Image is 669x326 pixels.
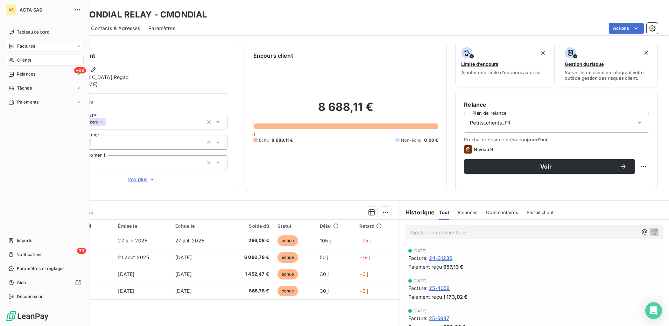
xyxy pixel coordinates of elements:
[559,43,658,87] button: Gestion du risqueSurveiller ce client en intégrant votre outil de gestion des risques client.
[461,70,541,75] span: Ajouter une limite d’encours autorisé
[89,160,95,166] input: Ajouter une valeur
[56,99,227,109] span: Propriétés Client
[175,271,192,277] span: [DATE]
[464,100,649,109] h6: Relance
[6,277,84,288] a: Aide
[17,238,32,244] span: Imports
[57,74,129,81] span: [DEMOGRAPHIC_DATA] Regad
[320,223,351,229] div: Délai
[175,254,192,260] span: [DATE]
[253,100,438,121] h2: 8 688,11 €
[253,51,293,60] h6: Encours client
[609,23,644,34] button: Actions
[486,210,518,215] span: Commentaires
[128,176,156,183] span: Voir plus
[320,288,329,294] span: 30 j
[17,43,35,49] span: Factures
[6,311,49,322] img: Logo LeanPay
[277,223,311,229] div: Statut
[320,271,329,277] span: 30 j
[408,314,428,322] span: Facture :
[443,293,468,300] span: 1 173,02 €
[17,85,32,91] span: Tâches
[91,139,97,146] input: Ajouter une valeur
[645,302,662,319] div: Open Intercom Messenger
[230,237,269,244] span: 286,08 €
[408,284,428,292] span: Facture :
[359,271,368,277] span: +0 j
[277,252,298,263] span: échue
[17,279,26,286] span: Aide
[359,223,395,229] div: Retard
[118,223,167,229] div: Émise le
[118,238,147,243] span: 27 juin 2025
[359,254,371,260] span: +19 j
[148,25,175,32] span: Paramètres
[461,61,498,67] span: Limite d’encours
[17,57,31,63] span: Clients
[359,238,371,243] span: +75 j
[74,67,86,73] span: +99
[455,43,554,87] button: Limite d’encoursAjouter une limite d’encours autorisé
[521,137,548,142] span: aujourd’hui
[175,288,192,294] span: [DATE]
[320,254,329,260] span: 50 j
[62,8,207,21] h3: SAS MONDIAL RELAY - CMONDIAL
[443,263,463,270] span: 957,13 €
[527,210,554,215] span: Portail client
[118,254,149,260] span: 21 août 2025
[175,223,221,229] div: Échue le
[77,248,86,254] span: 33
[17,29,49,35] span: Tableau de bord
[439,210,450,215] span: Tout
[458,210,478,215] span: Relances
[565,61,604,67] span: Gestion du risque
[400,208,435,217] h6: Historique
[277,269,298,279] span: échue
[230,223,269,229] div: Solde dû
[42,51,227,60] h6: Informations client
[17,99,38,105] span: Paiements
[230,254,269,261] span: 6 080,78 €
[6,4,17,15] div: AS
[106,119,111,125] input: Ajouter une valeur
[277,286,298,296] span: échue
[565,70,652,81] span: Surveiller ce client en intégrant votre outil de gestion des risques client.
[320,238,331,243] span: 105 j
[16,251,42,258] span: Notifications
[91,25,140,32] span: Contacts & Adresses
[118,271,134,277] span: [DATE]
[230,288,269,295] span: 868,78 €
[424,137,438,143] span: 0,00 €
[20,7,70,13] span: ACTA SAS
[408,293,442,300] span: Paiement reçu
[429,254,452,262] span: 24-31236
[230,271,269,278] span: 1 452,47 €
[413,249,427,253] span: [DATE]
[277,235,298,246] span: échue
[17,265,64,272] span: Paramètres et réglages
[408,263,442,270] span: Paiement reçu
[429,284,450,292] span: 25-4058
[252,132,255,137] span: 0
[464,159,635,174] button: Voir
[464,137,649,142] span: Prochaine relance prévue
[429,314,449,322] span: 25-5987
[401,137,421,143] span: Non-échu
[474,147,493,152] span: Niveau 9
[472,164,620,169] span: Voir
[259,137,269,143] span: Échu
[175,238,204,243] span: 27 juil. 2025
[359,288,368,294] span: +0 j
[17,293,44,300] span: Déconnexion
[413,309,427,313] span: [DATE]
[118,288,134,294] span: [DATE]
[470,119,510,126] span: Petits_clients_FR
[56,176,227,183] button: Voir plus
[17,71,35,77] span: Relances
[272,137,293,143] span: 8 688,11 €
[408,254,428,262] span: Facture :
[413,279,427,283] span: [DATE]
